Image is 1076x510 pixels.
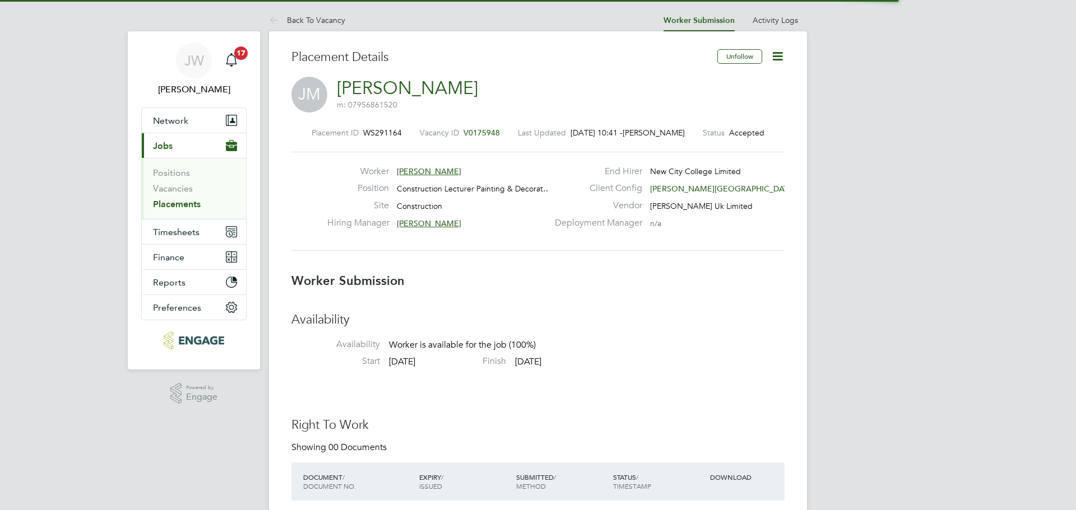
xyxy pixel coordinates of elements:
[142,219,246,244] button: Timesheets
[220,43,243,78] a: 17
[291,49,709,65] h3: Placement Details
[623,128,685,138] span: [PERSON_NAME]
[142,270,246,294] button: Reports
[291,417,785,433] h3: Right To Work
[342,472,345,481] span: /
[650,201,753,211] span: [PERSON_NAME] Uk Limited
[184,53,204,68] span: JW
[141,83,247,96] span: Jordan Williams
[128,31,260,369] nav: Main navigation
[650,218,661,228] span: n/a
[548,200,642,212] label: Vendor
[141,43,247,96] a: JW[PERSON_NAME]
[515,356,541,367] span: [DATE]
[707,467,785,487] div: DOWNLOAD
[397,184,551,194] span: Construction Lecturer Painting & Decorat…
[650,184,795,194] span: [PERSON_NAME][GEOGRAPHIC_DATA]
[300,467,416,496] div: DOCUMENT
[729,128,764,138] span: Accepted
[170,383,218,404] a: Powered byEngage
[610,467,707,496] div: STATUS
[153,227,200,237] span: Timesheets
[571,128,623,138] span: [DATE] 10:41 -
[291,312,785,328] h3: Availability
[164,331,224,349] img: morganhunt-logo-retina.png
[153,167,190,178] a: Positions
[153,277,185,288] span: Reports
[142,133,246,158] button: Jobs
[419,481,442,490] span: ISSUED
[291,442,389,453] div: Showing
[153,115,188,126] span: Network
[664,16,735,25] a: Worker Submission
[753,15,798,25] a: Activity Logs
[142,108,246,133] button: Network
[153,199,201,209] a: Placements
[291,355,380,367] label: Start
[328,442,387,453] span: 00 Documents
[337,77,478,99] a: [PERSON_NAME]
[291,77,327,113] span: JM
[327,217,389,229] label: Hiring Manager
[141,331,247,349] a: Go to home page
[153,141,173,151] span: Jobs
[548,166,642,177] label: End Hirer
[186,392,217,402] span: Engage
[142,295,246,320] button: Preferences
[397,201,442,211] span: Construction
[312,128,359,138] label: Placement ID
[327,200,389,212] label: Site
[327,166,389,177] label: Worker
[518,128,566,138] label: Last Updated
[717,49,762,64] button: Unfollow
[420,128,459,138] label: Vacancy ID
[303,481,356,490] span: DOCUMENT NO.
[636,472,638,481] span: /
[513,467,610,496] div: SUBMITTED
[234,46,248,60] span: 17
[142,245,246,269] button: Finance
[548,183,642,194] label: Client Config
[441,472,443,481] span: /
[554,472,556,481] span: /
[389,356,415,367] span: [DATE]
[418,355,506,367] label: Finish
[153,252,184,263] span: Finance
[389,339,536,350] span: Worker is available for the job (100%)
[397,166,461,176] span: [PERSON_NAME]
[291,339,380,350] label: Availability
[650,166,741,176] span: New City College Limited
[327,183,389,194] label: Position
[363,128,402,138] span: WS291164
[416,467,513,496] div: EXPIRY
[291,273,405,288] b: Worker Submission
[548,217,642,229] label: Deployment Manager
[703,128,725,138] label: Status
[269,15,345,25] a: Back To Vacancy
[463,128,500,138] span: V0175948
[613,481,651,490] span: TIMESTAMP
[142,158,246,219] div: Jobs
[397,218,461,228] span: [PERSON_NAME]
[153,302,201,313] span: Preferences
[153,183,193,194] a: Vacancies
[186,383,217,392] span: Powered by
[516,481,546,490] span: METHOD
[337,100,397,110] span: m: 07956861520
